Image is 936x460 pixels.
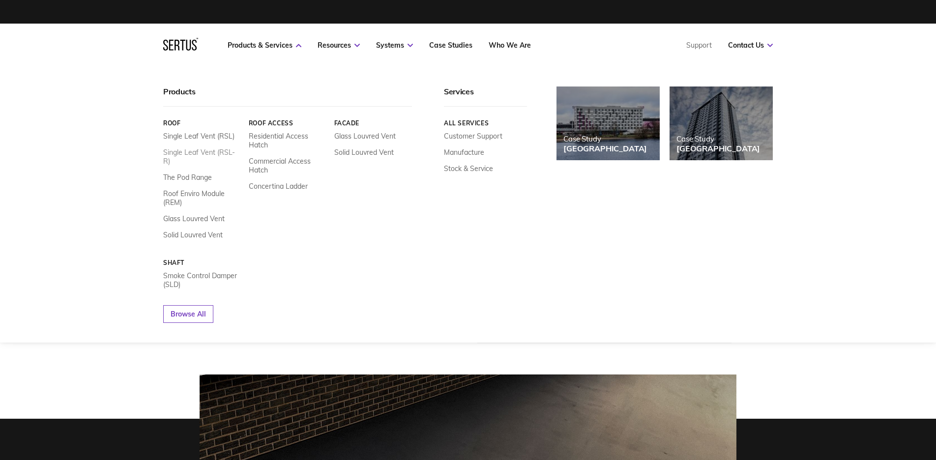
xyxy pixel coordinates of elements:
[163,148,241,166] a: Single Leaf Vent (RSL-R)
[429,41,472,50] a: Case Studies
[163,132,234,141] a: Single Leaf Vent (RSL)
[228,41,301,50] a: Products & Services
[489,41,531,50] a: Who We Are
[686,41,712,50] a: Support
[334,119,412,127] a: Facade
[318,41,360,50] a: Resources
[163,271,241,289] a: Smoke Control Damper (SLD)
[163,214,225,223] a: Glass Louvred Vent
[249,182,308,191] a: Concertina Ladder
[163,86,412,107] div: Products
[376,41,413,50] a: Systems
[163,119,241,127] a: Roof
[728,41,773,50] a: Contact Us
[163,305,213,323] a: Browse All
[444,119,527,127] a: All services
[334,132,396,141] a: Glass Louvred Vent
[163,230,223,239] a: Solid Louvred Vent
[163,173,212,182] a: The Pod Range
[444,86,527,107] div: Services
[563,144,647,153] div: [GEOGRAPHIC_DATA]
[163,259,241,266] a: Shaft
[444,164,493,173] a: Stock & Service
[163,189,241,207] a: Roof Enviro Module (REM)
[249,132,327,149] a: Residential Access Hatch
[334,148,394,157] a: Solid Louvred Vent
[676,144,760,153] div: [GEOGRAPHIC_DATA]
[444,132,502,141] a: Customer Support
[563,134,647,144] div: Case Study
[249,119,327,127] a: Roof Access
[249,157,327,174] a: Commercial Access Hatch
[670,86,773,160] a: Case Study[GEOGRAPHIC_DATA]
[556,86,660,160] a: Case Study[GEOGRAPHIC_DATA]
[444,148,484,157] a: Manufacture
[676,134,760,144] div: Case Study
